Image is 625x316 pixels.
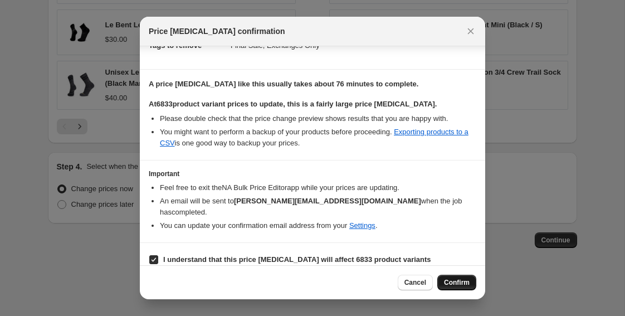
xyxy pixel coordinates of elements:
[160,113,476,124] li: Please double check that the price change preview shows results that you are happy with.
[398,275,433,290] button: Cancel
[160,182,476,193] li: Feel free to exit the NA Bulk Price Editor app while your prices are updating.
[160,127,476,149] li: You might want to perform a backup of your products before proceeding. is one good way to backup ...
[437,275,476,290] button: Confirm
[234,197,421,205] b: [PERSON_NAME][EMAIL_ADDRESS][DOMAIN_NAME]
[160,220,476,231] li: You can update your confirmation email address from your .
[444,278,470,287] span: Confirm
[349,221,375,230] a: Settings
[149,100,437,108] b: At 6833 product variant prices to update, this is a fairly large price [MEDICAL_DATA].
[163,255,431,264] b: I understand that this price [MEDICAL_DATA] will affect 6833 product variants
[463,23,478,39] button: Close
[404,278,426,287] span: Cancel
[149,80,418,88] b: A price [MEDICAL_DATA] like this usually takes about 76 minutes to complete.
[149,169,476,178] h3: Important
[160,128,468,147] a: Exporting products to a CSV
[149,26,285,37] span: Price [MEDICAL_DATA] confirmation
[160,196,476,218] li: An email will be sent to when the job has completed .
